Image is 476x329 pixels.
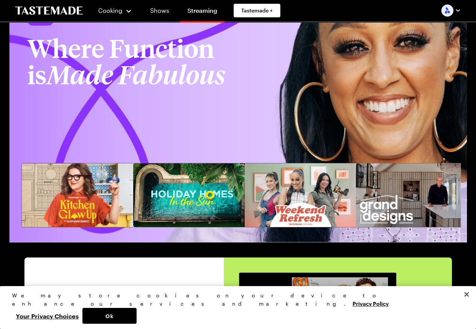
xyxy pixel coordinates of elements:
[12,291,458,324] div: Privacy
[82,308,137,324] button: Ok
[27,35,271,90] h3: Where Function is
[12,308,82,324] button: Your Privacy Choices
[15,6,83,15] a: To Tastemade Home Page
[234,4,280,17] a: Tastemade +
[133,163,246,227] img: Holiday Homes In the Sun
[241,7,273,14] span: Tastemade +
[98,2,132,20] button: Cooking
[356,163,469,227] img: Grand Designs
[22,163,135,227] img: Kitchen Glow Up
[353,300,389,307] a: More information about your privacy, opens in a new tab
[47,64,225,90] i: Made Fabulous
[244,163,358,227] a: Tia Mowry's Weekend Refresh
[441,5,461,17] button: Profile picture
[245,163,357,227] img: Tia Mowry's Weekend Refresh
[441,5,453,17] img: Profile picture
[12,291,458,308] div: We may store cookies on your device to enhance our services and marketing.
[180,2,225,23] a: Streaming
[98,7,122,14] span: Cooking
[21,163,135,227] a: Kitchen Glow Up
[458,286,475,303] button: Close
